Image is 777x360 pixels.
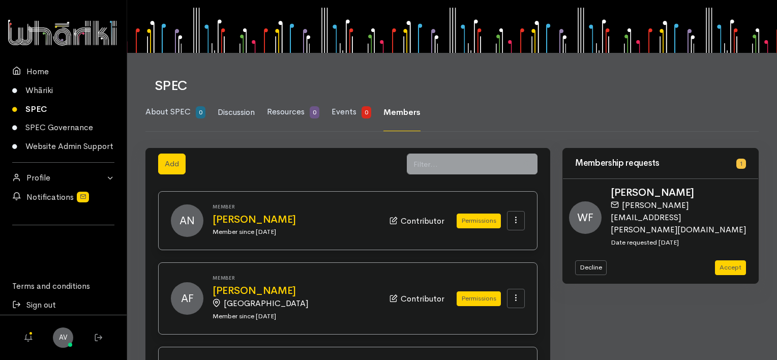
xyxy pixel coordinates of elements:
small: Member since [DATE] [213,227,276,236]
button: Accept [715,260,746,275]
h1: SPEC [155,79,746,94]
span: About SPEC [145,106,191,117]
button: Permissions [457,291,501,306]
div: Contributor [390,292,444,305]
a: Events 0 [332,94,371,131]
input: Filter... [407,154,517,174]
span: 0 [310,106,319,118]
span: Members [383,107,421,117]
a: Members [383,94,421,131]
div: [PERSON_NAME][EMAIL_ADDRESS][PERSON_NAME][DOMAIN_NAME] [611,198,746,236]
span: 0 [362,106,371,118]
h3: Membership requests [575,159,730,168]
button: Permissions [457,214,501,228]
h6: Member [213,275,377,281]
button: Add [158,154,186,174]
a: AV [53,327,73,348]
div: [GEOGRAPHIC_DATA] [213,296,371,310]
span: Events [332,106,356,117]
span: 1 [736,159,746,169]
span: AN [171,204,203,237]
a: [PERSON_NAME] [213,214,377,225]
h2: [PERSON_NAME] [611,187,752,198]
small: Date requested [DATE] [611,238,679,247]
span: Resources [267,106,305,117]
span: WF [569,201,602,234]
span: Discussion [218,107,255,117]
button: Decline [575,260,607,275]
h6: Member [213,204,377,209]
a: Discussion [218,94,255,131]
a: Resources 0 [267,94,319,131]
small: Member since [DATE] [213,312,276,320]
a: [PERSON_NAME] [213,285,377,296]
span: AF [171,282,203,315]
a: About SPEC 0 [145,94,205,131]
span: 0 [196,106,205,118]
div: Contributor [390,214,444,227]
